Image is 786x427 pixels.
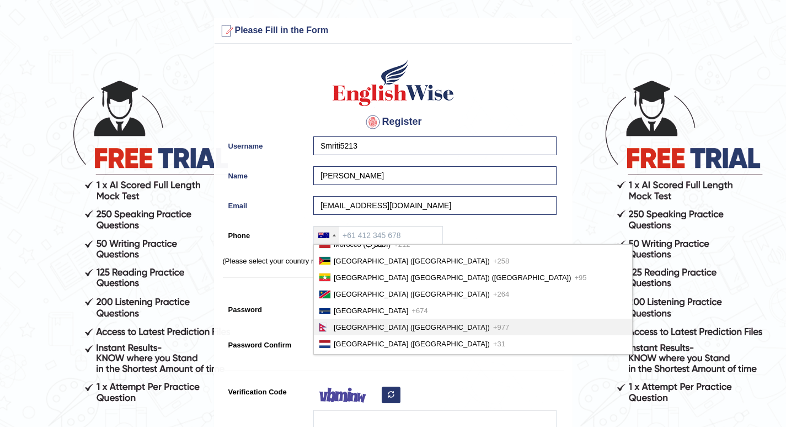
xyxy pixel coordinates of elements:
label: Name [223,166,308,181]
span: +212 [394,240,410,249]
span: +95 [575,273,587,282]
label: Phone [223,226,308,241]
p: (Please select your country name and enter your phone number.) [223,256,564,266]
span: +674 [411,307,427,315]
span: [GEOGRAPHIC_DATA] ([GEOGRAPHIC_DATA]) [334,323,490,331]
label: Email [223,196,308,211]
span: [GEOGRAPHIC_DATA] ([GEOGRAPHIC_DATA]) ([GEOGRAPHIC_DATA]) [334,273,571,282]
span: +977 [493,323,509,331]
span: [GEOGRAPHIC_DATA] ([GEOGRAPHIC_DATA]) [334,257,490,265]
span: [GEOGRAPHIC_DATA] ([GEOGRAPHIC_DATA]) [334,340,490,348]
span: +264 [493,290,509,298]
span: Morocco (‫المغرب‬‎) [334,240,391,249]
span: [GEOGRAPHIC_DATA] ([GEOGRAPHIC_DATA]) [334,290,490,298]
h3: Please Fill in the Form [217,22,569,40]
label: Verification Code [223,382,308,397]
label: Username [223,136,308,151]
div: Australia: +61 [314,226,339,244]
span: +258 [493,257,509,265]
label: Password [223,300,308,315]
img: Logo of English Wise create a new account for intelligent practice with AI [330,58,456,108]
label: Password Confirm [223,335,308,350]
h4: Register [223,113,564,131]
span: +31 [493,340,505,348]
input: +61 412 345 678 [313,226,443,245]
span: [GEOGRAPHIC_DATA] [334,307,408,315]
